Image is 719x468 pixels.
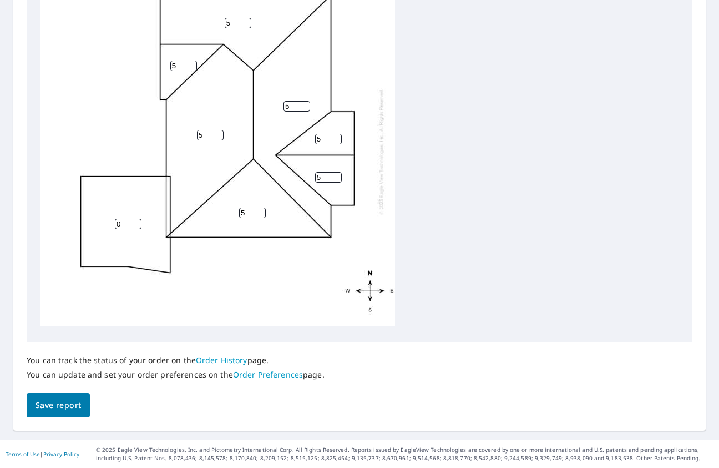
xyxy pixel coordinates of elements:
a: Privacy Policy [43,450,79,458]
p: © 2025 Eagle View Technologies, Inc. and Pictometry International Corp. All Rights Reserved. Repo... [96,446,713,462]
p: You can update and set your order preferences on the page. [27,370,325,380]
a: Order Preferences [233,369,303,380]
a: Order History [196,355,247,365]
p: You can track the status of your order on the page. [27,355,325,365]
a: Terms of Use [6,450,40,458]
p: | [6,451,79,457]
span: Save report [36,399,81,412]
button: Save report [27,393,90,418]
